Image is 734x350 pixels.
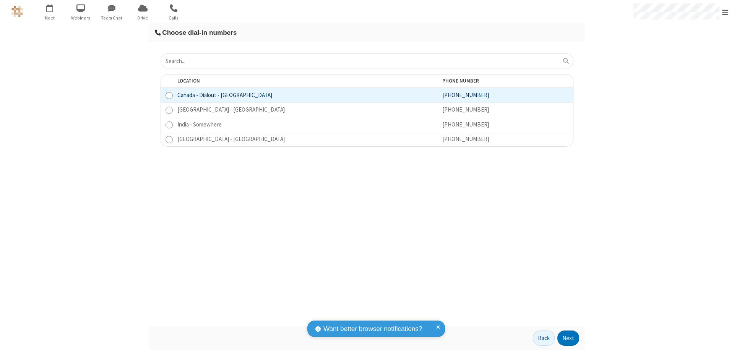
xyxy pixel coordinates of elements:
td: Canada - Dialout - [GEOGRAPHIC_DATA] [173,88,438,102]
input: Search... [161,53,573,68]
span: [PHONE_NUMBER] [442,135,489,143]
td: [GEOGRAPHIC_DATA] - [GEOGRAPHIC_DATA] [173,132,438,147]
button: Next [557,331,579,346]
span: Choose dial-in numbers [162,29,237,36]
th: Phone number [438,74,573,88]
button: Back [533,331,555,346]
span: Drive [128,15,157,21]
span: Want better browser notifications? [323,324,422,334]
td: [GEOGRAPHIC_DATA] - [GEOGRAPHIC_DATA] [173,102,438,117]
span: Team Chat [97,15,126,21]
span: Webinars [67,15,95,21]
span: [PHONE_NUMBER] [442,106,489,113]
span: [PHONE_NUMBER] [442,91,489,99]
span: Calls [159,15,188,21]
td: India - Somewhere [173,117,438,132]
th: Location [173,74,438,88]
img: QA Selenium DO NOT DELETE OR CHANGE [11,6,23,17]
iframe: Chat [715,330,728,345]
span: [PHONE_NUMBER] [442,121,489,128]
span: Meet [36,15,64,21]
